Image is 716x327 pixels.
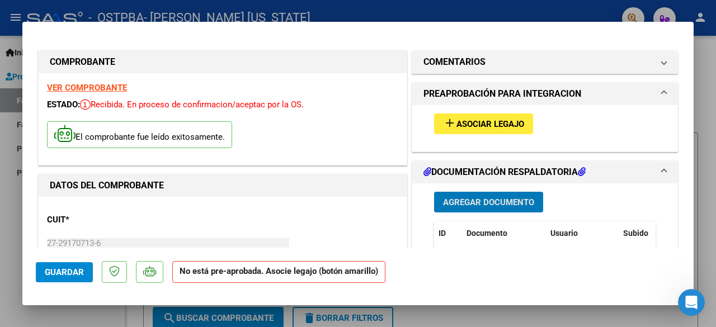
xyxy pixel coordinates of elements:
p: CUIT [47,214,152,226]
span: Documento [467,229,507,238]
iframe: Intercom live chat [678,289,705,316]
datatable-header-cell: Usuario [546,221,619,245]
span: Asociar Legajo [456,119,524,129]
h1: PREAPROBACIÓN PARA INTEGRACION [423,87,581,101]
span: ESTADO: [47,99,80,110]
span: Agregar Documento [443,197,534,207]
strong: No está pre-aprobada. Asocie legajo (botón amarillo) [172,261,385,283]
span: ID [439,229,446,238]
h1: COMENTARIOS [423,55,486,69]
span: Subido [623,229,648,238]
h1: DOCUMENTACIÓN RESPALDATORIA [423,165,586,179]
button: Asociar Legajo [434,113,533,134]
a: VER COMPROBANTE [47,83,127,93]
mat-expansion-panel-header: PREAPROBACIÓN PARA INTEGRACION [412,83,677,105]
strong: COMPROBANTE [50,56,115,67]
button: Guardar [36,262,93,282]
mat-expansion-panel-header: DOCUMENTACIÓN RESPALDATORIA [412,161,677,183]
mat-icon: add [443,116,456,130]
strong: DATOS DEL COMPROBANTE [50,180,164,191]
p: El comprobante fue leído exitosamente. [47,121,232,149]
datatable-header-cell: Documento [462,221,546,245]
span: Recibida. En proceso de confirmacion/aceptac por la OS. [80,99,304,110]
button: Agregar Documento [434,192,543,212]
span: Guardar [45,267,84,277]
datatable-header-cell: ID [434,221,462,245]
datatable-header-cell: Subido [619,221,675,245]
mat-expansion-panel-header: COMENTARIOS [412,51,677,73]
span: Usuario [550,229,578,238]
div: PREAPROBACIÓN PARA INTEGRACION [412,105,677,151]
